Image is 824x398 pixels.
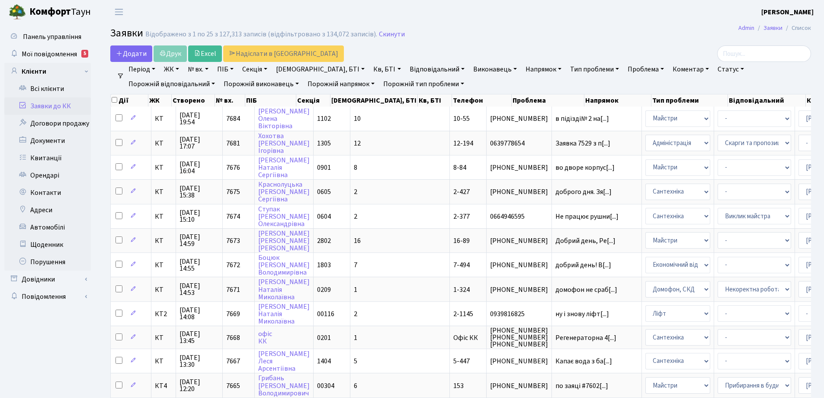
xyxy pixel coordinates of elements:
[317,139,331,148] span: 1305
[23,32,81,42] span: Панель управління
[155,164,172,171] span: КТ
[490,286,548,293] span: [PHONE_NUMBER]
[567,62,622,77] a: Тип проблеми
[180,307,219,320] span: [DATE] 14:08
[317,187,331,197] span: 0605
[258,131,310,155] a: Хохотва[PERSON_NAME]Ігорівна
[490,327,548,348] span: [PHONE_NUMBER] [PHONE_NUMBER] [PHONE_NUMBER]
[258,278,310,302] a: [PERSON_NAME]НаталіяМиколаївна
[172,94,215,107] th: Створено
[555,285,617,294] span: домофон не сраб[...]
[584,94,651,107] th: Напрямок
[4,45,91,63] a: Мої повідомлення5
[490,311,548,317] span: 0939816825
[555,187,612,197] span: доброго дня. Зя[...]
[354,163,357,172] span: 8
[555,139,610,148] span: Заявка 7529 з п[...]
[354,356,357,366] span: 5
[226,163,240,172] span: 7676
[258,180,310,204] a: Краснолуцька[PERSON_NAME]Сергіївна
[4,288,91,305] a: Повідомлення
[354,381,357,391] span: 6
[226,333,240,343] span: 7668
[317,333,331,343] span: 0201
[728,94,806,107] th: Відповідальний
[258,329,272,346] a: офісКК
[155,286,172,293] span: КТ
[4,115,91,132] a: Договори продажу
[490,164,548,171] span: [PHONE_NUMBER]
[4,271,91,288] a: Довідники
[4,80,91,97] a: Всі клієнти
[258,229,310,253] a: [PERSON_NAME][PERSON_NAME][PERSON_NAME]
[555,333,616,343] span: Регенераторна 4[...]
[180,233,219,247] span: [DATE] 14:59
[418,94,452,107] th: Кв, БТІ
[490,237,548,244] span: [PHONE_NUMBER]
[258,155,310,180] a: [PERSON_NAME]НаталіяСергіївна
[317,285,331,294] span: 0209
[81,50,88,58] div: 5
[148,94,172,107] th: ЖК
[155,140,172,147] span: КТ
[738,23,754,32] a: Admin
[522,62,565,77] a: Напрямок
[180,161,219,175] span: [DATE] 16:04
[490,358,548,365] span: [PHONE_NUMBER]
[220,77,302,91] a: Порожній виконавець
[180,282,219,296] span: [DATE] 14:53
[9,3,26,21] img: logo.png
[354,212,357,221] span: 2
[258,302,310,326] a: [PERSON_NAME]НаталіяМиколаївна
[317,309,334,319] span: 00116
[490,382,548,389] span: [PHONE_NUMBER]
[258,253,310,277] a: Боцюк[PERSON_NAME]Володимирівна
[110,45,152,62] a: Додати
[453,309,473,319] span: 2-1145
[215,94,245,107] th: № вх.
[184,62,212,77] a: № вх.
[4,132,91,149] a: Документи
[110,26,143,41] span: Заявки
[317,356,331,366] span: 1404
[29,5,71,19] b: Комфорт
[111,94,148,107] th: Дії
[226,381,240,391] span: 7665
[4,167,91,184] a: Орендарі
[555,260,611,270] span: добрий день! В[...]
[380,77,468,91] a: Порожній тип проблеми
[354,285,357,294] span: 1
[116,49,147,58] span: Додати
[4,149,91,167] a: Квитанції
[155,213,172,220] span: КТ
[4,236,91,253] a: Щоденник
[453,260,470,270] span: 7-494
[490,188,548,195] span: [PHONE_NUMBER]
[651,94,728,107] th: Тип проблеми
[555,236,616,246] span: Добрий день, Ре[...]
[226,285,240,294] span: 7671
[258,107,310,131] a: [PERSON_NAME]ОленаВікторівна
[226,187,240,197] span: 7675
[490,115,548,122] span: [PHONE_NUMBER]
[717,45,811,62] input: Пошук...
[453,163,466,172] span: 8-84
[490,213,548,220] span: 0664946595
[226,139,240,148] span: 7681
[22,49,77,59] span: Мої повідомлення
[155,262,172,269] span: КТ
[29,5,91,19] span: Таун
[406,62,468,77] a: Відповідальний
[354,309,357,319] span: 2
[354,114,361,123] span: 10
[245,94,296,107] th: ПІБ
[453,333,478,343] span: Офіс КК
[624,62,667,77] a: Проблема
[4,201,91,219] a: Адреси
[555,309,609,319] span: ну і знову ліфт[...]
[555,163,615,172] span: во дворе корпус[...]
[317,163,331,172] span: 0901
[155,358,172,365] span: КТ
[490,262,548,269] span: [PHONE_NUMBER]
[180,354,219,368] span: [DATE] 13:30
